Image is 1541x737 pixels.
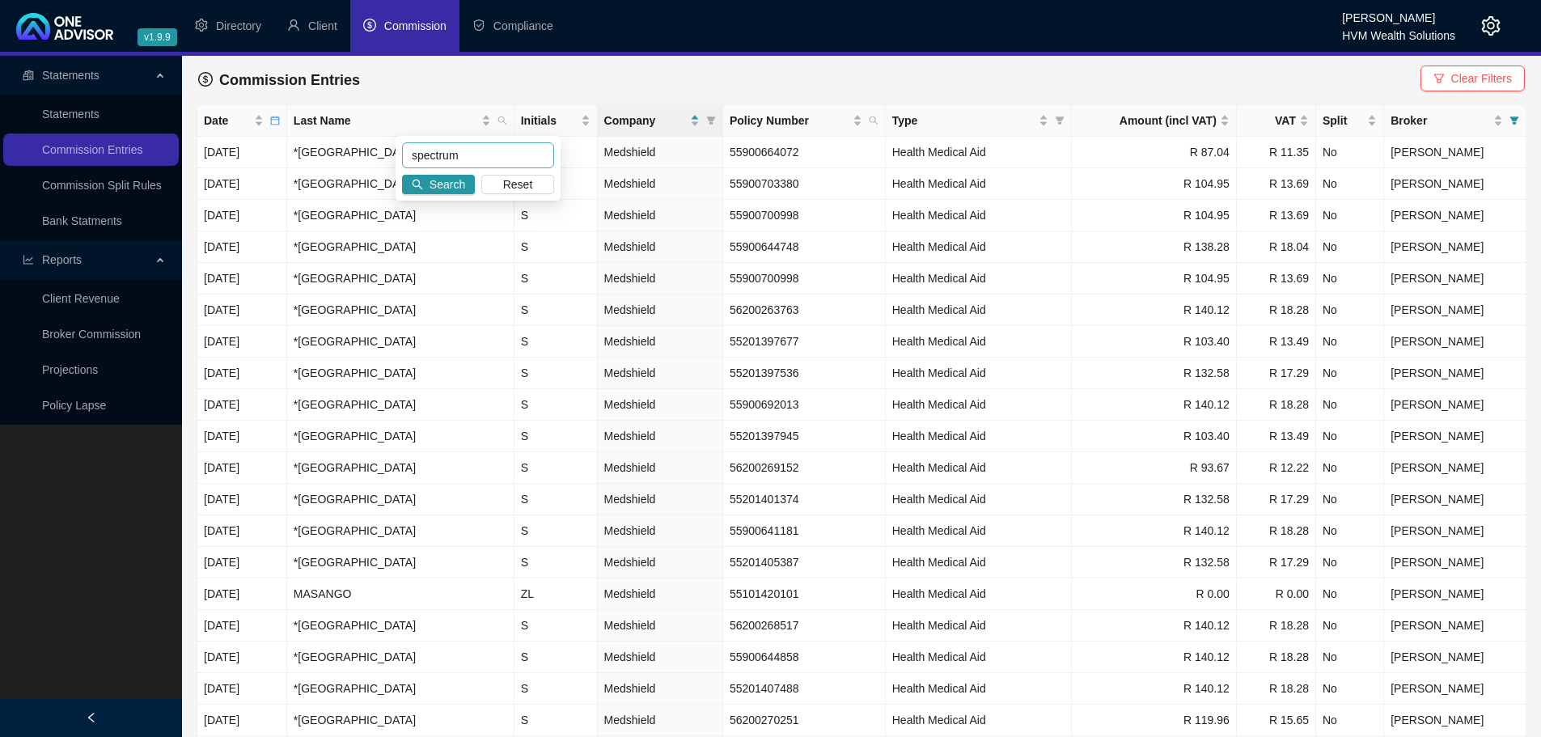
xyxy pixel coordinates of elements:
td: *[GEOGRAPHIC_DATA] [287,452,514,484]
td: S [514,673,598,705]
td: 55900703380 [723,168,886,200]
a: Statements [42,108,99,121]
span: Health Medical Aid [892,650,986,663]
td: R 18.28 [1237,515,1316,547]
th: Type [886,105,1073,137]
td: [DATE] [197,421,287,452]
td: 55900641181 [723,515,886,547]
a: Broker Commission [42,328,141,341]
a: Bank Statments [42,214,122,227]
a: Commission Split Rules [42,179,162,192]
span: setting [195,19,208,32]
td: 55101420101 [723,578,886,610]
td: S [514,294,598,326]
td: No [1316,673,1384,705]
th: Split [1316,105,1384,137]
span: Medshield [604,619,656,632]
td: R 18.28 [1237,294,1316,326]
span: [PERSON_NAME] [1391,177,1484,190]
td: [DATE] [197,547,287,578]
span: Medshield [604,146,656,159]
td: [DATE] [197,484,287,515]
span: search [494,108,510,133]
td: S [514,263,598,294]
span: Date [204,112,251,129]
td: *[GEOGRAPHIC_DATA] [287,705,514,736]
span: dollar [363,19,376,32]
td: No [1316,515,1384,547]
td: [DATE] [197,452,287,484]
span: Medshield [604,272,656,285]
th: Amount (incl VAT) [1072,105,1236,137]
td: 55201397536 [723,358,886,389]
a: Client Revenue [42,292,120,305]
span: dollar [198,72,213,87]
span: VAT [1243,112,1296,129]
span: safety [472,19,485,32]
td: R 140.12 [1072,389,1236,421]
td: R 13.49 [1237,326,1316,358]
span: Health Medical Aid [892,272,986,285]
span: filter [1433,73,1445,84]
td: [DATE] [197,137,287,168]
img: 2df55531c6924b55f21c4cf5d4484680-logo-light.svg [16,13,113,40]
span: [PERSON_NAME] [1391,398,1484,411]
td: R 103.40 [1072,421,1236,452]
td: S [514,231,598,263]
td: R 87.04 [1072,137,1236,168]
td: S [514,484,598,515]
span: Medshield [604,240,656,253]
td: S [514,705,598,736]
td: R 13.69 [1237,168,1316,200]
td: *[GEOGRAPHIC_DATA] [287,389,514,421]
td: *[GEOGRAPHIC_DATA] [287,421,514,452]
td: R 13.69 [1237,263,1316,294]
a: Policy Lapse [42,399,106,412]
td: S [514,547,598,578]
td: S [514,200,598,231]
td: R 18.28 [1237,673,1316,705]
span: Clear Filters [1451,70,1512,87]
td: [DATE] [197,200,287,231]
td: No [1316,294,1384,326]
td: 55900644858 [723,642,886,673]
td: S [514,358,598,389]
td: R 140.12 [1072,515,1236,547]
td: [DATE] [197,294,287,326]
td: *[GEOGRAPHIC_DATA] [287,547,514,578]
input: Search Last Name [402,142,554,168]
th: Initials [514,105,598,137]
td: [DATE] [197,673,287,705]
td: *[GEOGRAPHIC_DATA] [287,610,514,642]
td: No [1316,578,1384,610]
span: v1.9.9 [138,28,177,46]
span: Health Medical Aid [892,493,986,506]
td: S [514,452,598,484]
span: user [287,19,300,32]
td: R 93.67 [1072,452,1236,484]
button: Clear Filters [1420,66,1525,91]
span: [PERSON_NAME] [1391,303,1484,316]
span: [PERSON_NAME] [1391,650,1484,663]
th: Policy Number [723,105,886,137]
td: *[GEOGRAPHIC_DATA] [287,515,514,547]
span: Medshield [604,209,656,222]
span: Search [430,176,465,193]
td: R 17.29 [1237,358,1316,389]
span: Medshield [604,430,656,443]
span: Medshield [604,587,656,600]
button: Reset [481,175,554,194]
td: No [1316,231,1384,263]
span: [PERSON_NAME] [1391,146,1484,159]
button: Search [402,175,475,194]
span: search [869,116,878,125]
td: No [1316,200,1384,231]
span: [PERSON_NAME] [1391,335,1484,348]
th: Broker [1384,105,1526,137]
span: Split [1323,112,1364,129]
span: Compliance [493,19,553,32]
td: R 132.58 [1072,484,1236,515]
td: No [1316,610,1384,642]
span: left [86,712,97,723]
td: R 103.40 [1072,326,1236,358]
